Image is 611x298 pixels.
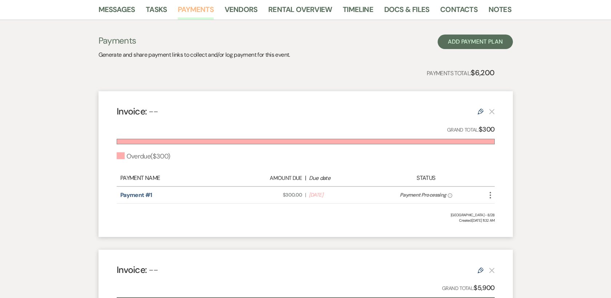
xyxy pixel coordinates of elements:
div: Status [379,174,472,182]
span: $300.00 [235,191,302,199]
a: Contacts [440,4,478,20]
a: Vendors [225,4,257,20]
p: Grand Total: [447,124,495,135]
a: Docs & Files [384,4,429,20]
a: Notes [489,4,511,20]
strong: $6,200 [471,68,494,77]
a: Rental Overview [268,4,332,20]
div: Overdue ( $300 ) [117,152,170,161]
button: Add Payment Plan [438,35,513,49]
h4: Invoice: [117,105,158,118]
h3: Payments [99,35,290,47]
a: Payments [178,4,214,20]
div: [GEOGRAPHIC_DATA] - 8/28 [117,212,495,218]
span: Payment Processing [400,192,446,198]
span: ? [448,193,452,198]
button: This payment plan cannot be deleted because it contains links that have been paid through Weven’s... [489,267,495,273]
strong: $5,900 [474,283,494,292]
span: | [305,191,306,199]
p: Grand Total: [442,283,495,293]
p: Payments Total: [427,67,495,78]
a: Timeline [343,4,373,20]
p: Generate and share payment links to collect and/or log payment for this event. [99,50,290,60]
div: Payment Name [120,174,232,182]
a: Messages [99,4,135,20]
a: Payment #1 [120,191,152,199]
span: Created: [DATE] 11:32 AM [117,218,495,223]
h4: Invoice: [117,263,158,276]
a: Tasks [146,4,167,20]
div: | [232,174,380,182]
span: -- [149,105,158,117]
span: -- [149,264,158,276]
button: This payment plan cannot be deleted because it contains links that have been paid through Weven’s... [489,108,495,114]
div: Due date [309,174,376,182]
strong: $300 [479,125,494,134]
div: Amount Due [235,174,302,182]
span: [DATE] [309,191,376,199]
